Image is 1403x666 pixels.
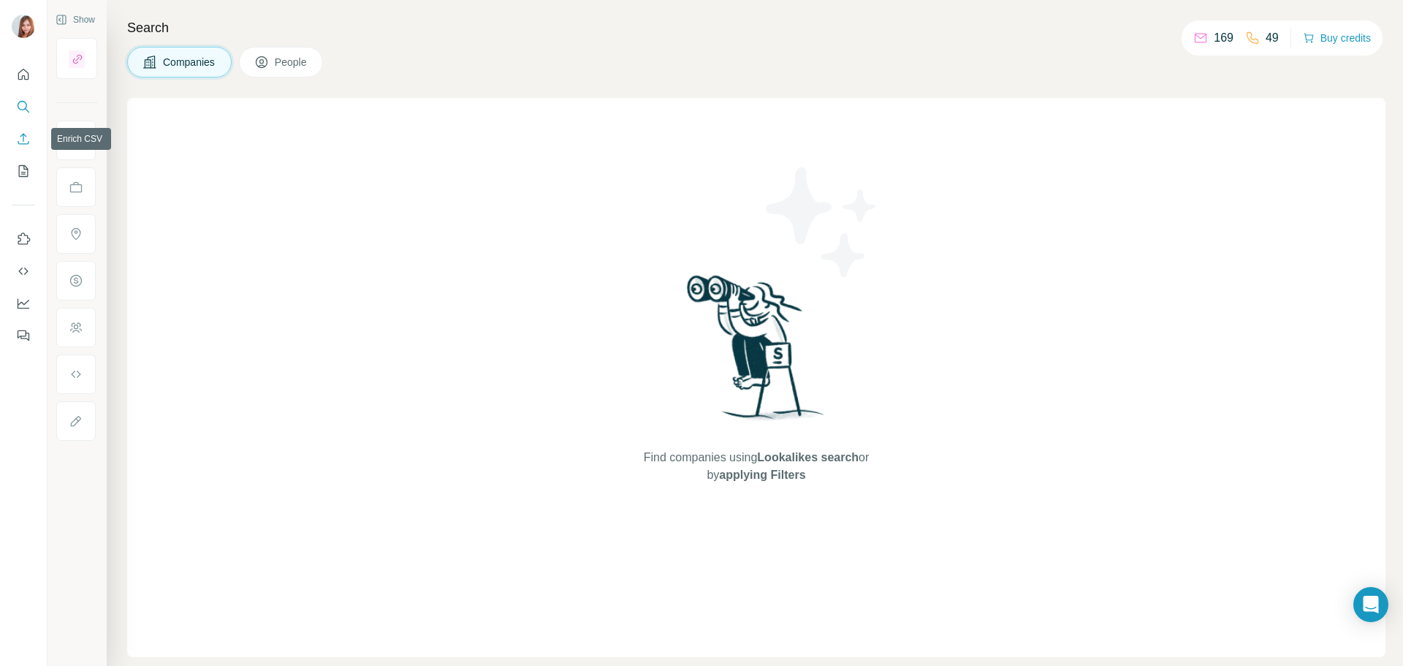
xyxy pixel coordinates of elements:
button: Show [45,9,105,31]
button: Enrich CSV [12,126,35,152]
span: applying Filters [719,469,805,481]
button: Quick start [12,61,35,88]
button: Buy credits [1303,28,1371,48]
span: Lookalikes search [757,451,859,463]
div: Open Intercom Messenger [1353,587,1388,622]
span: Find companies using or by [639,449,873,484]
button: Use Surfe API [12,258,35,284]
p: 169 [1214,29,1233,47]
span: People [275,55,308,69]
img: Surfe Illustration - Woman searching with binoculars [680,271,832,434]
button: Search [12,94,35,120]
img: Avatar [12,15,35,38]
button: Use Surfe on LinkedIn [12,226,35,252]
button: Dashboard [12,290,35,317]
h4: Search [127,18,1385,38]
button: Feedback [12,322,35,349]
button: My lists [12,158,35,184]
img: Surfe Illustration - Stars [756,156,888,288]
p: 49 [1266,29,1279,47]
span: Companies [163,55,216,69]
